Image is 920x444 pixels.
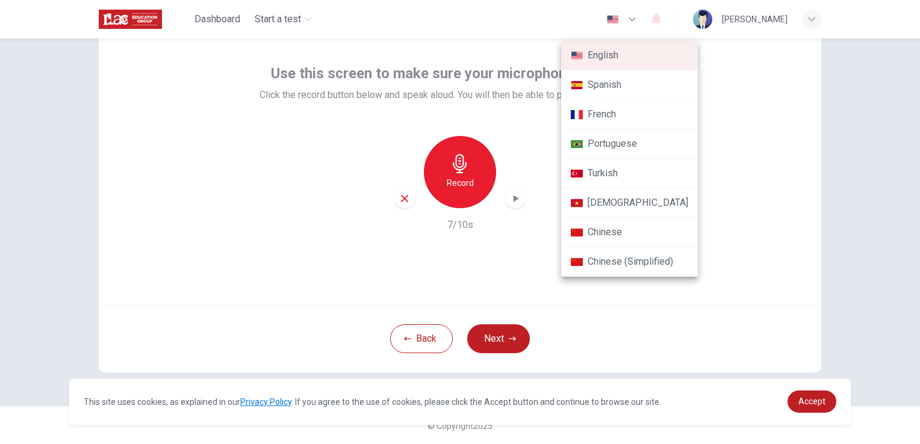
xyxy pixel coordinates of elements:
span: This site uses cookies, as explained in our . If you agree to the use of cookies, please click th... [84,397,661,407]
li: [DEMOGRAPHIC_DATA] [561,188,698,218]
img: vi [571,199,583,208]
img: fr [571,110,583,119]
span: Accept [798,396,825,406]
a: Privacy Policy [240,397,291,407]
img: zh [571,228,583,237]
img: tr [571,169,583,178]
img: en [571,51,583,60]
li: English [561,41,698,70]
li: Portuguese [561,129,698,159]
li: French [561,100,698,129]
li: Spanish [561,70,698,100]
img: pt [571,140,583,149]
li: Chinese [561,218,698,247]
a: dismiss cookie message [788,390,836,413]
img: es [571,81,583,90]
li: Turkish [561,159,698,188]
div: cookieconsent [69,378,851,425]
img: zh-CN [571,257,583,267]
li: Chinese (Simplified) [561,247,698,277]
